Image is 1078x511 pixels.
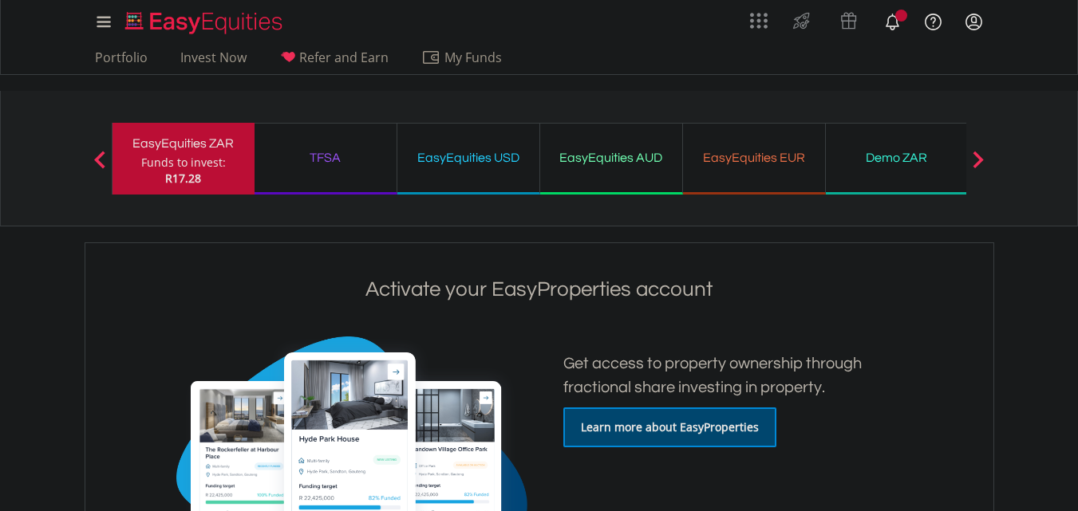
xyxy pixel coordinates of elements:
img: vouchers-v2.svg [835,8,862,33]
a: Refer and Earn [273,49,395,74]
h2: Get access to property ownership through fractional share investing in property. [563,352,890,399]
a: Vouchers [825,4,872,33]
img: EasyEquities_Logo.png [122,10,289,36]
h1: Activate your EasyProperties account [89,275,989,304]
a: FAQ's and Support [913,4,954,36]
img: grid-menu-icon.svg [750,12,768,29]
span: R17.28 [165,171,201,186]
a: AppsGrid [740,4,778,29]
span: My Funds [421,47,526,68]
div: EasyEquities EUR [693,147,815,169]
a: Invest Now [174,49,253,74]
button: Next [962,159,994,175]
a: Notifications [872,4,913,36]
button: Previous [84,159,116,175]
div: TFSA [264,147,387,169]
div: EasyEquities USD [407,147,530,169]
a: My Profile [954,4,994,39]
div: Demo ZAR [835,147,958,169]
div: Funds to invest: [141,155,226,171]
span: Refer and Earn [299,49,389,66]
a: Home page [119,4,289,36]
img: thrive-v2.svg [788,8,815,33]
div: EasyEquities ZAR [122,132,245,155]
a: Portfolio [89,49,154,74]
a: Learn more about EasyProperties [563,407,776,447]
div: EasyEquities AUD [550,147,673,169]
